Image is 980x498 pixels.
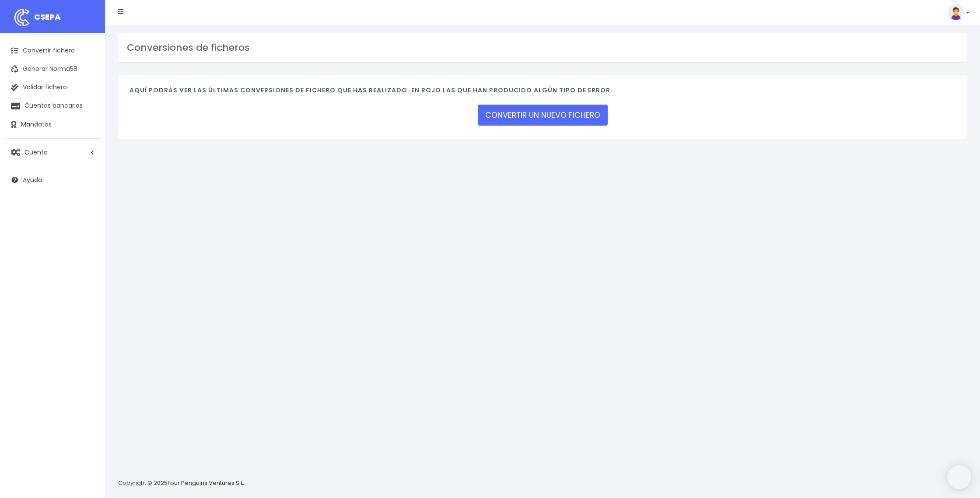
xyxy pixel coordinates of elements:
a: Four Penguins Ventures S.L. [168,479,244,487]
a: Generar Norma58 [4,60,101,78]
span: Cuenta [24,147,48,156]
h3: Conversiones de ficheros [127,42,958,53]
a: Cuentas bancarias [4,97,101,115]
img: profile [948,4,964,20]
a: CONVERTIR UN NUEVO FICHERO [478,105,608,126]
p: Copyright © 2025 . [118,479,245,488]
span: Ayuda [23,175,42,184]
img: logo [11,7,33,28]
h4: Aquí podrás ver las últimas conversiones de fichero que has realizado. En rojo las que han produc... [129,87,955,98]
a: Mandatos [4,116,101,134]
span: CSEPA [34,11,61,22]
a: Ayuda [4,171,101,189]
a: Validar fichero [4,78,101,97]
a: Cuenta [4,143,101,161]
a: Convertir fichero [4,42,101,60]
